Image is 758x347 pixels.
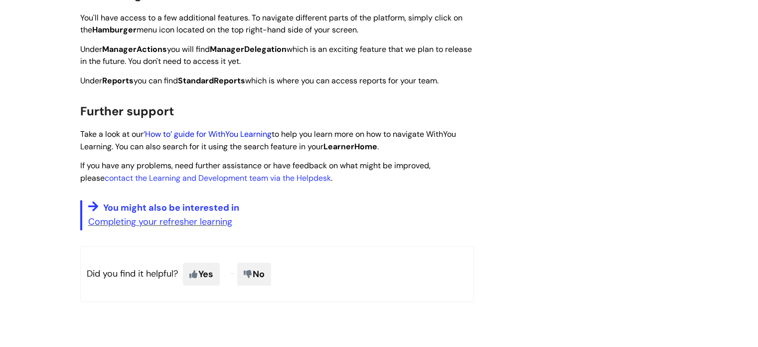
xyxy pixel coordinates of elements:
a: ‘How to’ guide for WithYou Learning [144,129,272,139]
a: Completing your refresher learning [88,216,232,228]
strong: Learner [323,141,354,152]
strong: Reports [214,75,245,86]
strong: Manager [102,44,137,54]
span: Yes [183,263,220,286]
strong: Hamburger [92,24,137,35]
strong: Standard [178,75,214,86]
span: Further support [80,103,174,119]
strong: Actions [137,44,167,54]
a: contact the Learning and Development team via the Helpdesk [105,173,331,183]
span: Under you will find which is an exciting feature that we plan to release in the future. You don't... [80,44,472,67]
span: Under you can find which is where you can access reports for your team. [80,75,439,86]
strong: Manager [210,44,244,54]
strong: Reports [102,75,134,86]
strong: Home [354,141,377,152]
span: No [237,263,271,286]
strong: Delegation [244,44,287,54]
span: Take a look at our to help you learn more on how to navigate WithYou Learning. You can also searc... [80,129,456,152]
p: Did you find it helpful? [80,246,474,302]
span: You might also be interested in [103,202,239,214]
span: If you have any problems, need further assistance or have feedback on what might be improved, ple... [80,160,431,183]
span: You'll have access to a few additional features. To navigate different parts of the platform, sim... [80,12,462,35]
